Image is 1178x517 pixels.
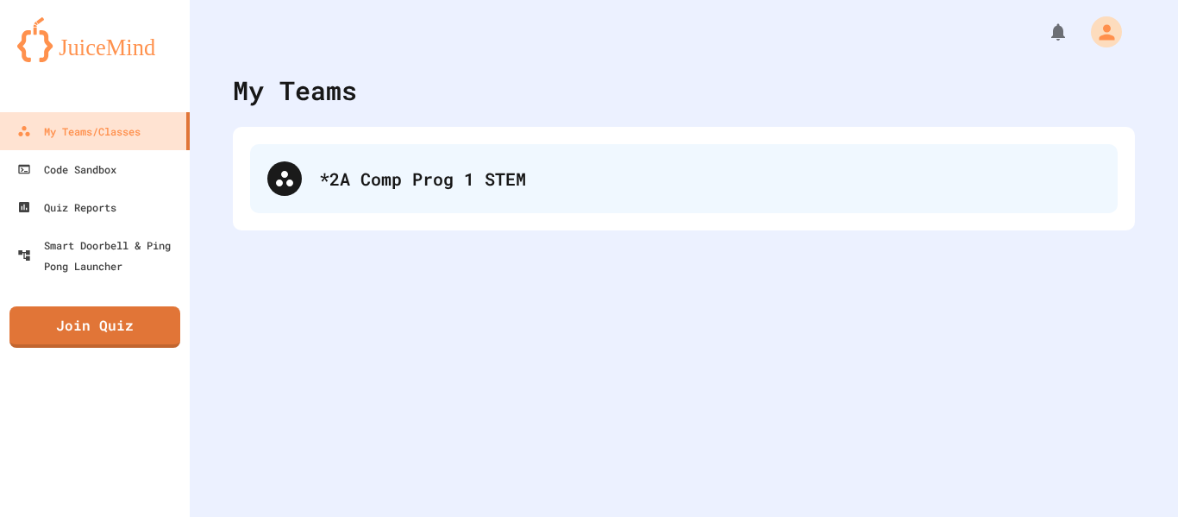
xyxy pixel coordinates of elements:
div: My Account [1073,12,1126,52]
div: My Teams [233,71,357,110]
div: *2A Comp Prog 1 STEM [250,144,1118,213]
div: Code Sandbox [17,159,116,180]
div: My Teams/Classes [17,121,141,142]
div: My Notifications [1016,17,1073,47]
div: Quiz Reports [17,197,116,218]
div: Smart Doorbell & Ping Pong Launcher [17,235,183,276]
div: *2A Comp Prog 1 STEM [319,166,1100,192]
img: logo-orange.svg [17,17,172,62]
a: Join Quiz [9,306,180,348]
